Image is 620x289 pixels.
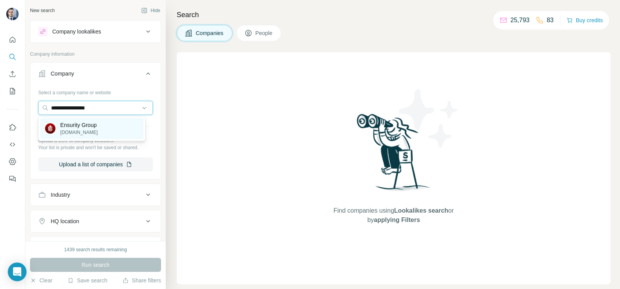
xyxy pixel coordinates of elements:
[353,112,434,199] img: Surfe Illustration - Woman searching with binoculars
[30,238,161,257] button: Annual revenue ($)
[394,207,448,214] span: Lookalikes search
[6,50,19,64] button: Search
[6,84,19,98] button: My lists
[374,217,420,223] span: applying Filters
[30,212,161,231] button: HQ location
[30,64,161,86] button: Company
[60,121,98,129] p: Ensurity Group
[51,191,70,199] div: Industry
[64,246,127,253] div: 1439 search results remaining
[6,67,19,81] button: Enrich CSV
[51,70,74,78] div: Company
[567,15,603,26] button: Buy credits
[30,185,161,204] button: Industry
[510,16,530,25] p: 25,793
[196,29,224,37] span: Companies
[6,172,19,186] button: Feedback
[67,277,107,284] button: Save search
[6,155,19,169] button: Dashboard
[38,157,153,171] button: Upload a list of companies
[30,7,55,14] div: New search
[38,144,153,151] p: Your list is private and won't be saved or shared.
[30,51,161,58] p: Company information
[331,206,456,225] span: Find companies using or by
[60,129,98,136] p: [DOMAIN_NAME]
[30,22,161,41] button: Company lookalikes
[394,83,464,153] img: Surfe Illustration - Stars
[177,9,611,20] h4: Search
[8,263,27,281] div: Open Intercom Messenger
[122,277,161,284] button: Share filters
[136,5,166,16] button: Hide
[45,123,56,134] img: Ensurity Group
[6,137,19,152] button: Use Surfe API
[51,217,79,225] div: HQ location
[52,28,101,35] div: Company lookalikes
[30,277,52,284] button: Clear
[547,16,554,25] p: 83
[38,86,153,96] div: Select a company name or website
[6,120,19,134] button: Use Surfe on LinkedIn
[6,8,19,20] img: Avatar
[6,33,19,47] button: Quick start
[255,29,273,37] span: People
